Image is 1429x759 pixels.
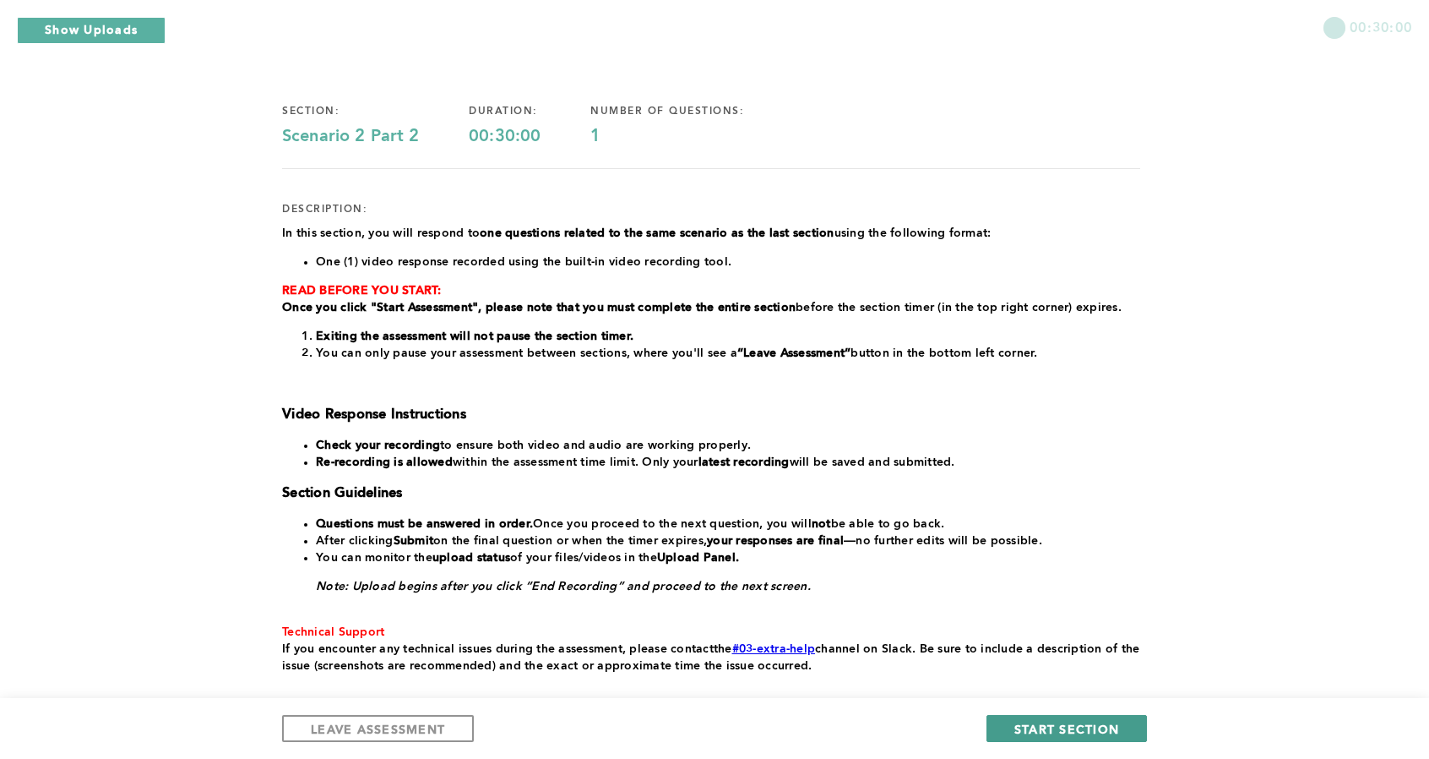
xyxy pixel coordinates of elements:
span: 00:30:00 [1350,17,1412,36]
strong: your responses are final [707,535,844,547]
li: to ensure both video and audio are working properly. [316,437,1140,454]
strong: Once you click "Start Assessment", please note that you must complete the entire section [282,302,796,314]
strong: one questions related to the same scenario as the last section [480,227,834,239]
strong: not [812,518,831,530]
span: If you encounter any technical issues during the assessment, please contact [282,643,714,655]
li: within the assessment time limit. Only your will be saved and submitted. [316,454,1140,471]
li: You can only pause your assessment between sections, where you'll see a button in the bottom left... [316,345,1140,362]
strong: upload status [432,552,510,564]
span: In this section, you will respond to [282,227,480,239]
strong: Exiting the assessment will not pause the section timer. [316,330,633,342]
strong: latest recording [698,456,790,468]
em: Note: Upload begins after you click “End Recording” and proceed to the next screen. [316,581,811,592]
strong: Re-recording is allowed [316,456,453,468]
button: LEAVE ASSESSMENT [282,715,474,742]
div: duration: [469,105,590,118]
button: START SECTION [986,715,1147,742]
div: number of questions: [590,105,794,118]
a: #03-extra-help [732,643,816,655]
li: You can monitor the of your files/videos in the [316,549,1140,566]
strong: Submit [394,535,434,547]
span: . Be sure to include a description of the issue (screenshots are recommended) and the exact or ap... [282,643,1144,672]
div: description: [282,203,367,216]
p: before the section timer (in the top right corner) expires. [282,299,1140,316]
div: 1 [590,127,794,147]
li: Once you proceed to the next question, you will be able to go back. [316,516,1140,532]
span: LEAVE ASSESSMENT [311,721,445,737]
span: One (1) video response recorded using the built-in video recording tool. [316,256,731,268]
p: the channel on Slack [282,641,1140,674]
h3: Video Response Instructions [282,407,1140,423]
span: START SECTION [1014,721,1119,737]
h3: Section Guidelines [282,485,1140,502]
strong: Questions must be answered in order. [316,518,533,530]
strong: “Leave Assessment” [737,347,851,359]
strong: Upload Panel. [657,552,739,564]
strong: Check your recording [316,440,440,451]
span: using the following format: [834,227,992,239]
div: section: [282,105,469,118]
div: 00:30:00 [469,127,590,147]
span: Technical Support [282,626,384,638]
li: After clicking on the final question or when the timer expires, —no further edits will be possible. [316,532,1140,549]
div: Scenario 2 Part 2 [282,127,469,147]
button: Show Uploads [17,17,166,44]
strong: READ BEFORE YOU START: [282,285,442,297]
